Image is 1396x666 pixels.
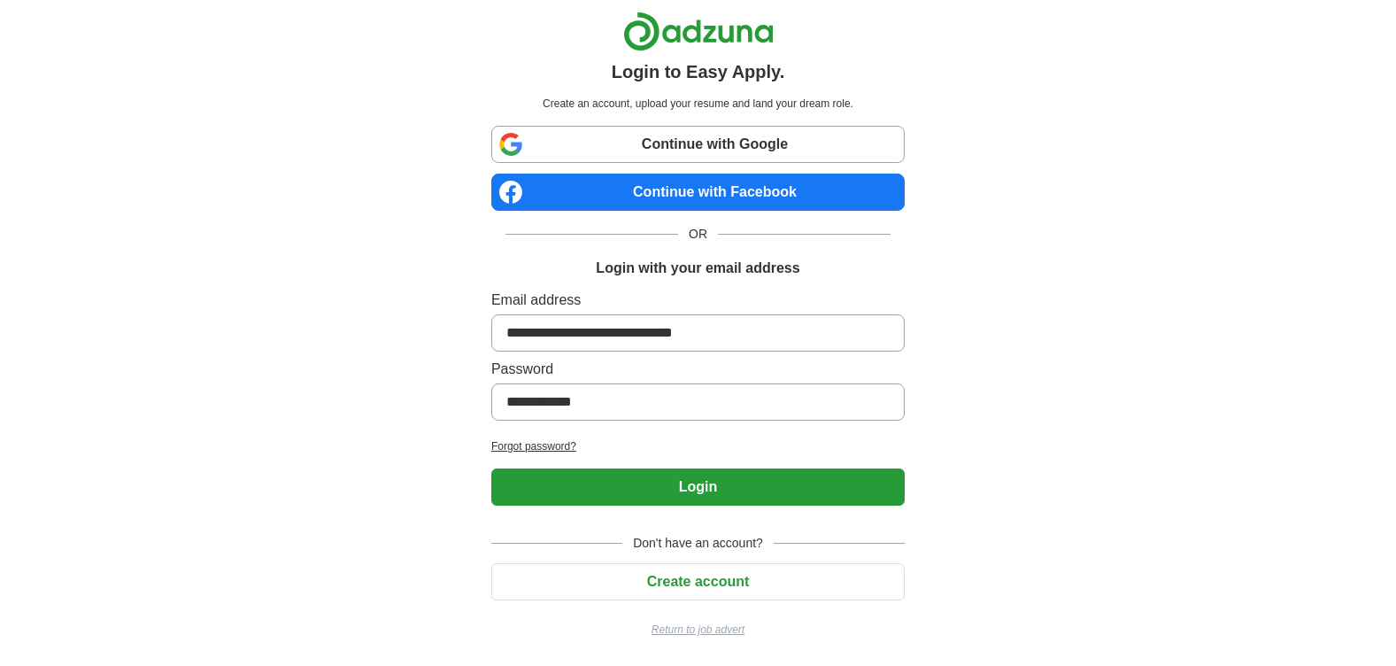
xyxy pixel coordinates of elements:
button: Login [491,469,905,506]
h1: Login to Easy Apply. [612,58,785,85]
label: Email address [491,290,905,311]
p: Create an account, upload your resume and land your dream role. [495,96,901,112]
span: OR [678,225,718,244]
a: Create account [491,574,905,589]
button: Create account [491,563,905,600]
label: Password [491,359,905,380]
a: Continue with Facebook [491,174,905,211]
a: Continue with Google [491,126,905,163]
img: Adzuna logo [623,12,774,51]
a: Forgot password? [491,438,905,454]
h1: Login with your email address [596,258,799,279]
span: Don't have an account? [622,534,774,553]
a: Return to job advert [491,622,905,638]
